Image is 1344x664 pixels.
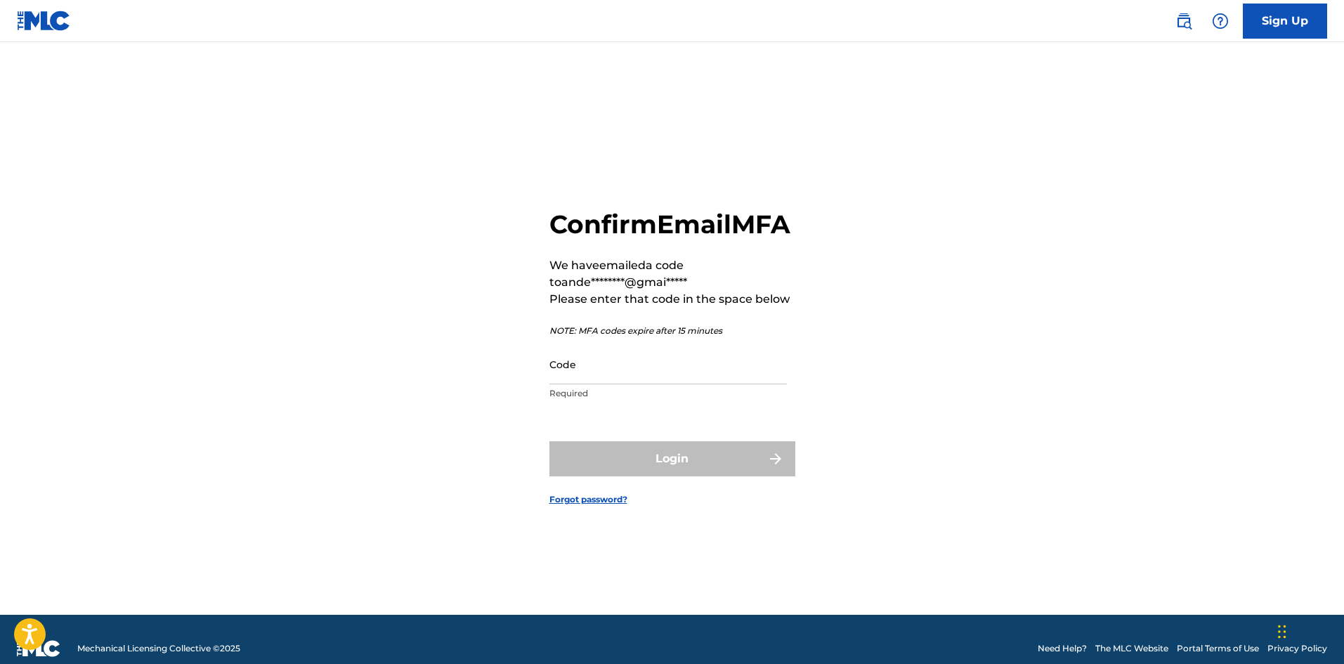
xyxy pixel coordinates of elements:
[549,209,795,240] h2: Confirm Email MFA
[549,291,795,308] p: Please enter that code in the space below
[549,387,787,400] p: Required
[17,640,60,657] img: logo
[77,642,240,655] span: Mechanical Licensing Collective © 2025
[1243,4,1327,39] a: Sign Up
[1038,642,1087,655] a: Need Help?
[1267,642,1327,655] a: Privacy Policy
[1278,611,1286,653] div: Drag
[1095,642,1168,655] a: The MLC Website
[1274,597,1344,664] iframe: Chat Widget
[549,493,627,506] a: Forgot password?
[1206,7,1234,35] div: Help
[1170,7,1198,35] a: Public Search
[1175,13,1192,30] img: search
[1212,13,1229,30] img: help
[1177,642,1259,655] a: Portal Terms of Use
[549,325,795,337] p: NOTE: MFA codes expire after 15 minutes
[17,11,71,31] img: MLC Logo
